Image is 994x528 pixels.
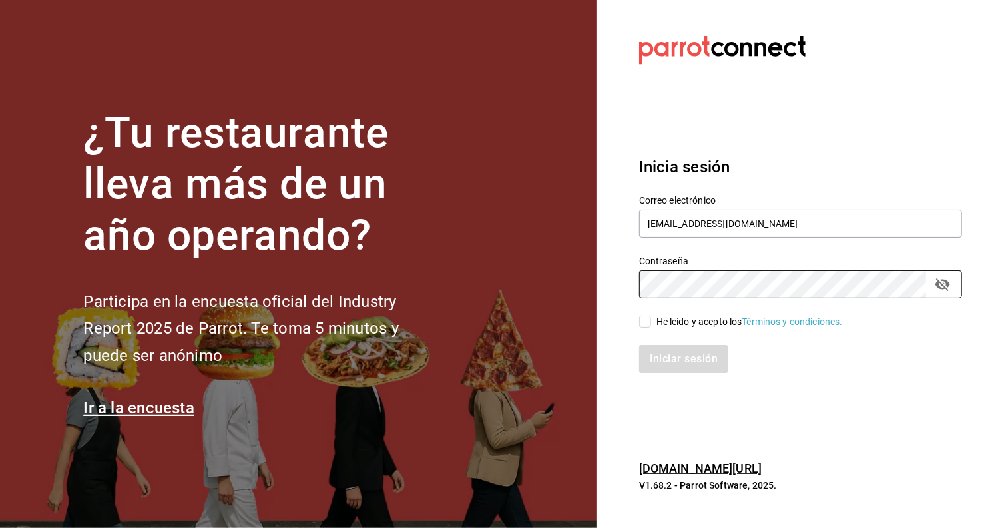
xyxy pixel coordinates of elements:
label: Correo electrónico [639,196,962,206]
input: Ingresa tu correo electrónico [639,210,962,238]
a: Ir a la encuesta [83,399,194,417]
button: passwordField [931,273,954,296]
a: [DOMAIN_NAME][URL] [639,461,762,475]
h1: ¿Tu restaurante lleva más de un año operando? [83,108,443,261]
p: V1.68.2 - Parrot Software, 2025. [639,479,962,492]
div: He leído y acepto los [656,315,843,329]
label: Contraseña [639,257,962,266]
h2: Participa en la encuesta oficial del Industry Report 2025 de Parrot. Te toma 5 minutos y puede se... [83,288,443,370]
h3: Inicia sesión [639,155,962,179]
a: Términos y condiciones. [742,316,843,327]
